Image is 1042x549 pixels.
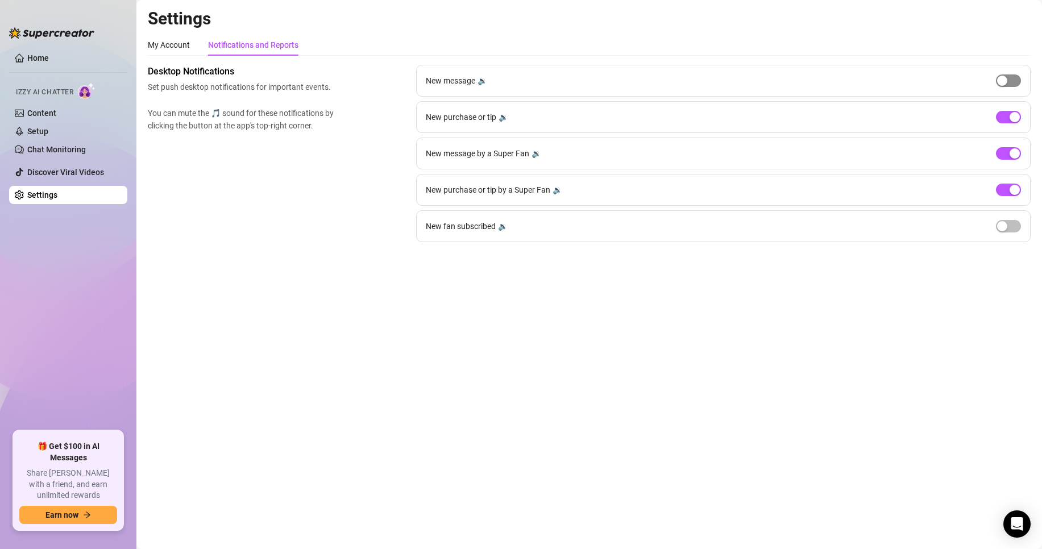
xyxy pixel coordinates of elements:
button: Earn nowarrow-right [19,506,117,524]
span: Desktop Notifications [148,65,339,78]
div: 🔉 [553,184,562,196]
a: Discover Viral Videos [27,168,104,177]
span: New message [426,74,475,87]
div: 🔉 [498,220,508,232]
span: New purchase or tip by a Super Fan [426,184,550,196]
h2: Settings [148,8,1031,30]
span: New purchase or tip [426,111,496,123]
a: Settings [27,190,57,199]
img: logo-BBDzfeDw.svg [9,27,94,39]
a: Chat Monitoring [27,145,86,154]
span: Share [PERSON_NAME] with a friend, and earn unlimited rewards [19,468,117,501]
span: Izzy AI Chatter [16,87,73,98]
span: New message by a Super Fan [426,147,529,160]
span: arrow-right [83,511,91,519]
div: 🔉 [478,74,487,87]
div: 🔉 [532,147,541,160]
div: My Account [148,39,190,51]
div: Notifications and Reports [208,39,298,51]
img: AI Chatter [78,82,96,99]
span: 🎁 Get $100 in AI Messages [19,441,117,463]
a: Content [27,109,56,118]
a: Home [27,53,49,63]
span: You can mute the 🎵 sound for these notifications by clicking the button at the app's top-right co... [148,107,339,132]
span: New fan subscribed [426,220,496,232]
span: Set push desktop notifications for important events. [148,81,339,93]
div: 🔉 [499,111,508,123]
a: Setup [27,127,48,136]
span: Earn now [45,510,78,519]
div: Open Intercom Messenger [1003,510,1031,538]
